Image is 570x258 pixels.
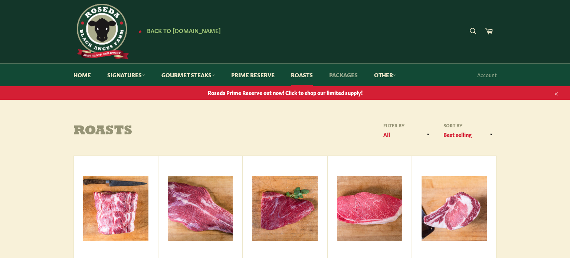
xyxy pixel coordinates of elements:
[154,63,222,86] a: Gourmet Steaks
[147,26,221,34] span: Back to [DOMAIN_NAME]
[252,176,318,241] img: Tri-Tip
[73,124,285,139] h1: Roasts
[83,176,148,241] img: Chuck Roast
[284,63,320,86] a: Roasts
[367,63,404,86] a: Other
[337,176,402,241] img: London Broil
[168,176,233,241] img: Brisket
[422,176,487,241] img: Bone-in Rib Roast
[100,63,153,86] a: Signatures
[224,63,282,86] a: Prime Reserve
[138,28,142,34] span: ★
[66,63,98,86] a: Home
[381,122,433,128] label: Filter by
[441,122,497,128] label: Sort by
[73,4,129,59] img: Roseda Beef
[134,28,221,34] a: ★ Back to [DOMAIN_NAME]
[322,63,365,86] a: Packages
[474,64,500,86] a: Account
